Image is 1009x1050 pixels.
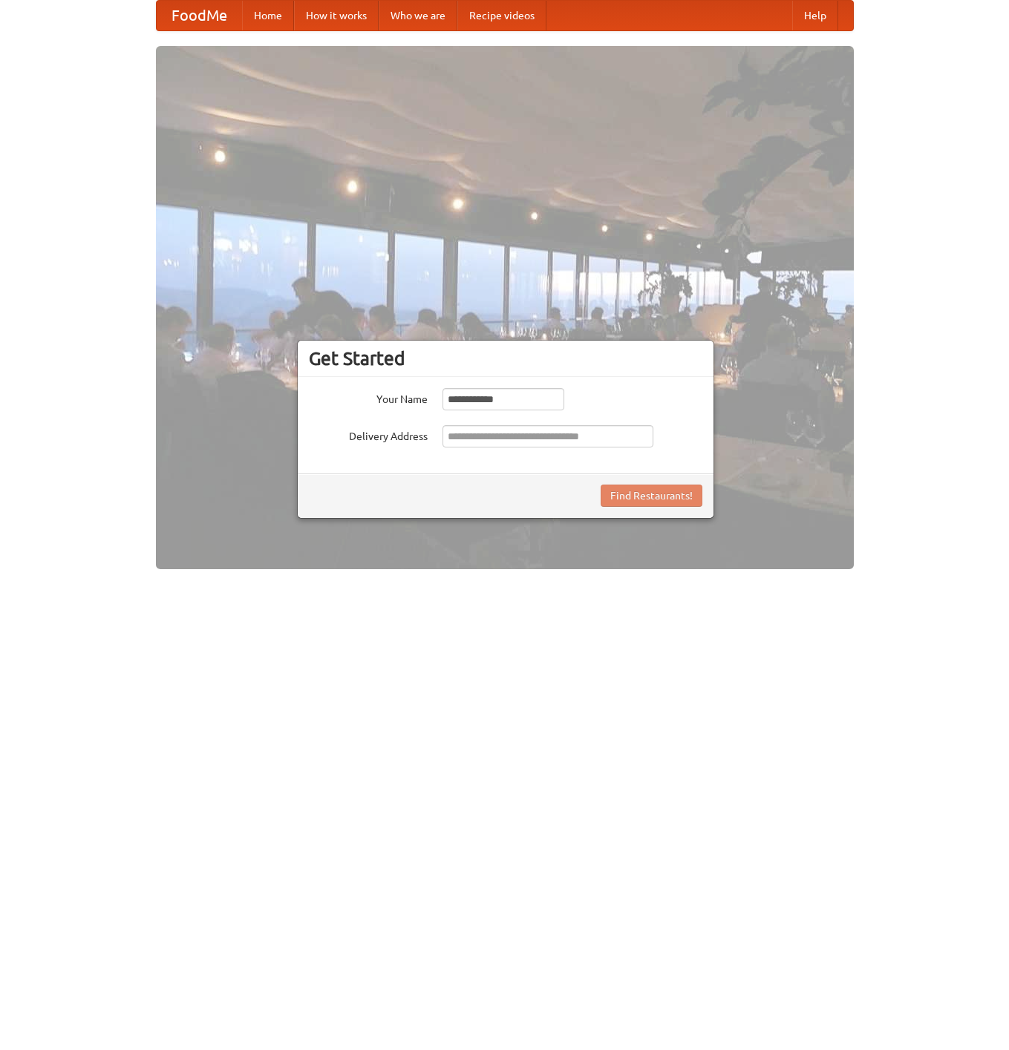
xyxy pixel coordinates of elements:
[309,388,428,407] label: Your Name
[157,1,242,30] a: FoodMe
[242,1,294,30] a: Home
[309,347,702,370] h3: Get Started
[601,485,702,507] button: Find Restaurants!
[792,1,838,30] a: Help
[294,1,379,30] a: How it works
[309,425,428,444] label: Delivery Address
[457,1,546,30] a: Recipe videos
[379,1,457,30] a: Who we are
